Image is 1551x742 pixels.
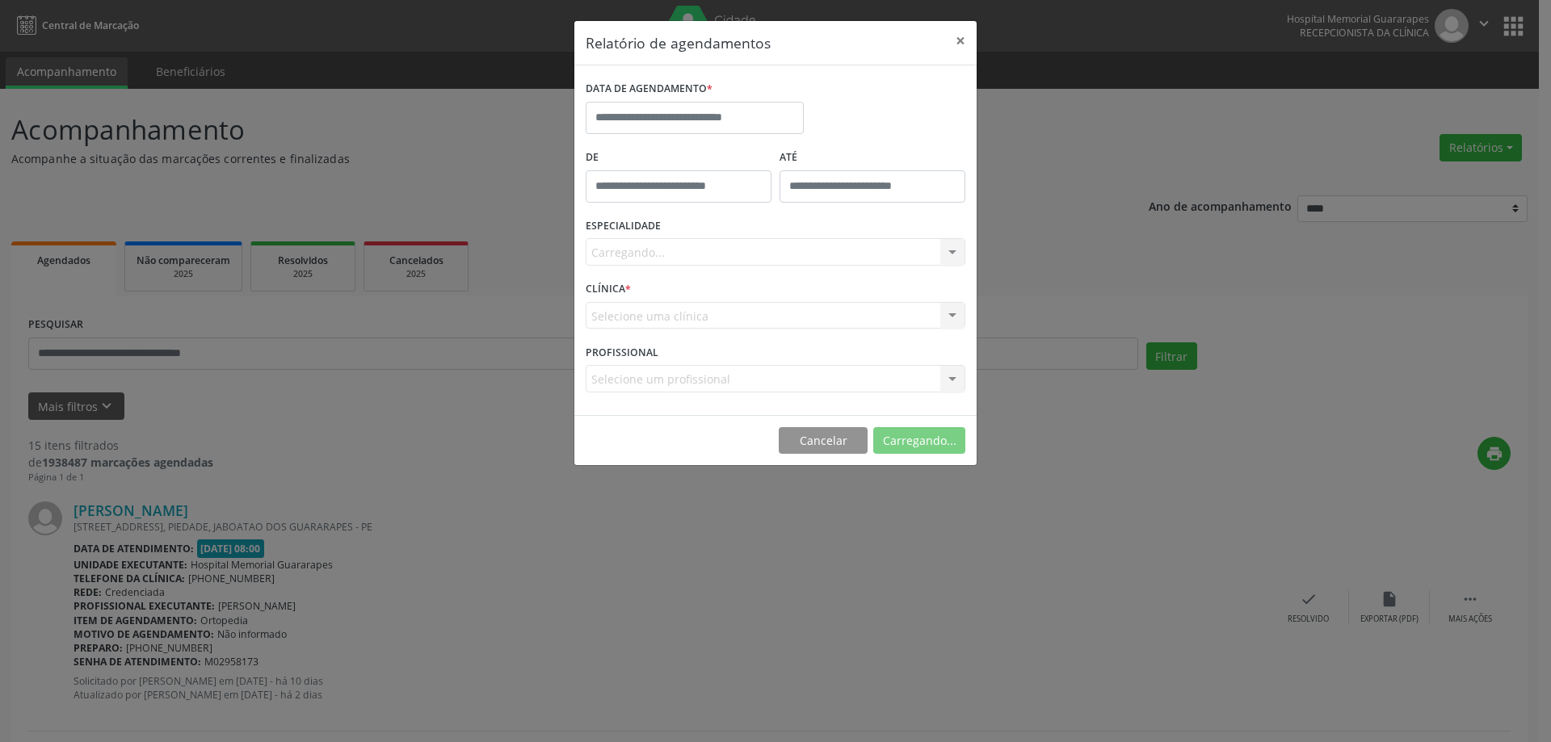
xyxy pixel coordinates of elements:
[586,340,658,365] label: PROFISSIONAL
[780,145,965,170] label: ATÉ
[586,32,771,53] h5: Relatório de agendamentos
[586,145,771,170] label: De
[586,77,712,102] label: DATA DE AGENDAMENTO
[944,21,977,61] button: Close
[586,214,661,239] label: ESPECIALIDADE
[779,427,868,455] button: Cancelar
[586,277,631,302] label: CLÍNICA
[873,427,965,455] button: Carregando...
